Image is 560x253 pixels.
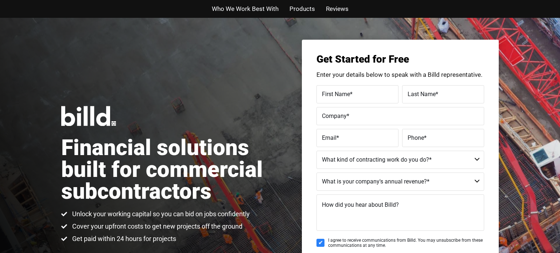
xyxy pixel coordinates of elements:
span: Get paid within 24 hours for projects [70,234,176,243]
h3: Get Started for Free [316,54,484,64]
input: I agree to receive communications from Billd. You may unsubscribe from these communications at an... [316,239,324,247]
span: Last Name [408,90,436,97]
span: I agree to receive communications from Billd. You may unsubscribe from these communications at an... [328,238,484,248]
span: How did you hear about Billd? [322,201,399,208]
span: First Name [322,90,350,97]
span: Company [322,112,347,119]
span: Unlock your working capital so you can bid on jobs confidently [70,210,250,218]
span: Cover your upfront costs to get new projects off the ground [70,222,242,231]
a: Reviews [326,4,349,14]
span: Email [322,134,337,141]
span: Phone [408,134,424,141]
a: Products [289,4,315,14]
h1: Financial solutions built for commercial subcontractors [61,137,280,202]
a: Who We Work Best With [212,4,279,14]
p: Enter your details below to speak with a Billd representative. [316,72,484,78]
